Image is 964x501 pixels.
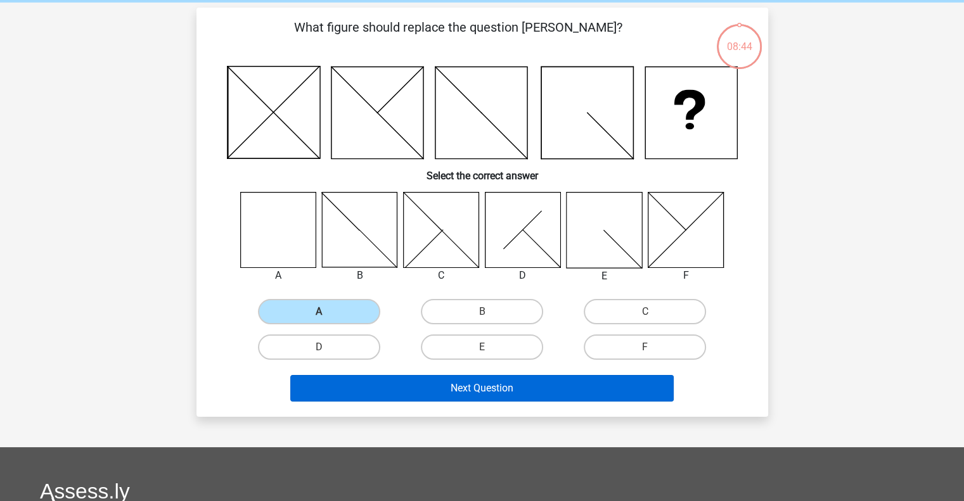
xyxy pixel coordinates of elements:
div: A [231,268,326,283]
label: B [421,299,543,324]
button: Next Question [290,375,674,402]
label: A [258,299,380,324]
div: C [394,268,489,283]
div: F [638,268,734,283]
h6: Select the correct answer [217,160,748,182]
div: E [556,269,652,284]
label: C [584,299,706,324]
label: D [258,334,380,360]
div: 08:44 [716,23,763,54]
label: F [584,334,706,360]
div: B [312,268,408,283]
div: D [475,268,571,283]
label: E [421,334,543,360]
p: What figure should replace the question [PERSON_NAME]? [217,18,700,56]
